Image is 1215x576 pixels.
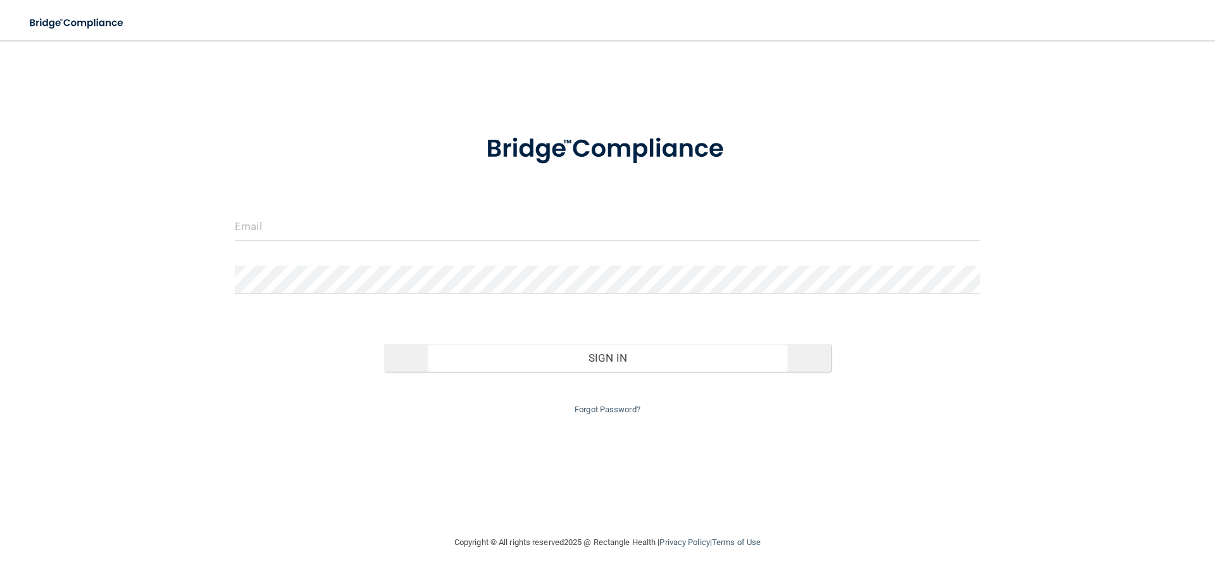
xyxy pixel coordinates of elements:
[384,344,832,372] button: Sign In
[235,212,980,241] input: Email
[996,486,1200,537] iframe: Drift Widget Chat Controller
[460,116,755,182] img: bridge_compliance_login_screen.278c3ca4.svg
[575,405,640,414] a: Forgot Password?
[377,522,838,563] div: Copyright © All rights reserved 2025 @ Rectangle Health | |
[712,537,761,547] a: Terms of Use
[659,537,709,547] a: Privacy Policy
[19,10,135,36] img: bridge_compliance_login_screen.278c3ca4.svg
